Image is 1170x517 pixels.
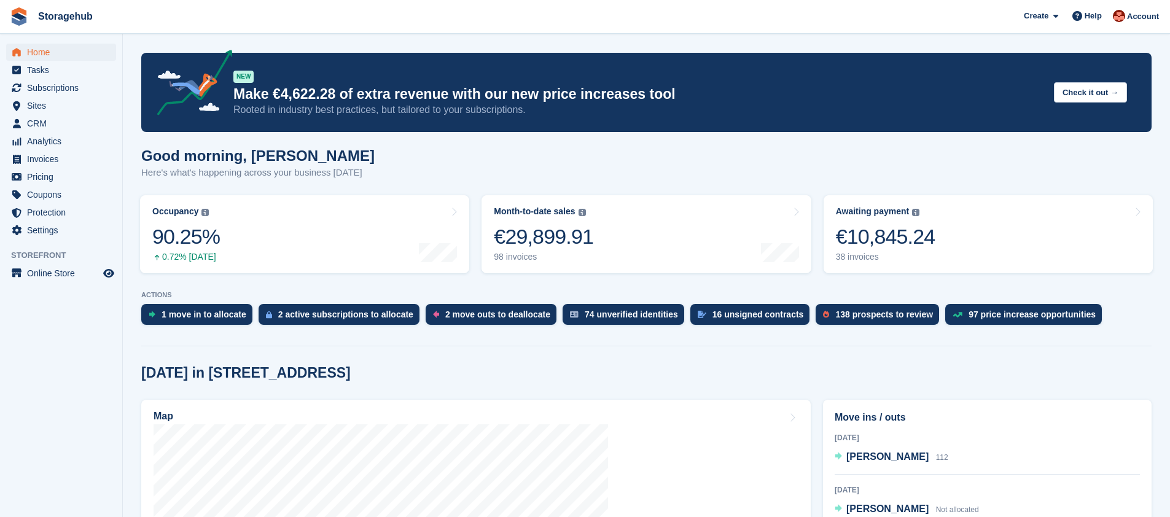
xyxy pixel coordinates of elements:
[6,97,116,114] a: menu
[6,115,116,132] a: menu
[835,309,933,319] div: 138 prospects to review
[835,449,948,465] a: [PERSON_NAME] 112
[835,432,1140,443] div: [DATE]
[816,304,945,331] a: 138 prospects to review
[233,85,1044,103] p: Make €4,622.28 of extra revenue with our new price increases tool
[6,79,116,96] a: menu
[233,103,1044,117] p: Rooted in industry best practices, but tailored to your subscriptions.
[6,222,116,239] a: menu
[945,304,1108,331] a: 97 price increase opportunities
[27,61,101,79] span: Tasks
[482,195,811,273] a: Month-to-date sales €29,899.91 98 invoices
[259,304,426,331] a: 2 active subscriptions to allocate
[433,311,439,318] img: move_outs_to_deallocate_icon-f764333ba52eb49d3ac5e1228854f67142a1ed5810a6f6cc68b1a99e826820c5.svg
[1024,10,1048,22] span: Create
[823,311,829,318] img: prospect-51fa495bee0391a8d652442698ab0144808aea92771e9ea1ae160a38d050c398.svg
[27,150,101,168] span: Invoices
[969,309,1096,319] div: 97 price increase opportunities
[494,206,575,217] div: Month-to-date sales
[141,147,375,164] h1: Good morning, [PERSON_NAME]
[846,503,929,514] span: [PERSON_NAME]
[141,304,259,331] a: 1 move in to allocate
[846,451,929,462] span: [PERSON_NAME]
[445,309,550,319] div: 2 move outs to deallocate
[27,115,101,132] span: CRM
[152,252,220,262] div: 0.72% [DATE]
[6,168,116,185] a: menu
[140,195,469,273] a: Occupancy 90.25% 0.72% [DATE]
[6,44,116,61] a: menu
[266,311,272,319] img: active_subscription_to_allocate_icon-d502201f5373d7db506a760aba3b589e785aa758c864c3986d89f69b8ff3...
[494,224,593,249] div: €29,899.91
[101,266,116,281] a: Preview store
[27,204,101,221] span: Protection
[6,265,116,282] a: menu
[27,133,101,150] span: Analytics
[141,365,351,381] h2: [DATE] in [STREET_ADDRESS]
[11,249,122,262] span: Storefront
[33,6,98,26] a: Storagehub
[27,222,101,239] span: Settings
[836,252,935,262] div: 38 invoices
[836,206,910,217] div: Awaiting payment
[836,224,935,249] div: €10,845.24
[936,453,948,462] span: 112
[1054,82,1127,103] button: Check it out →
[1113,10,1125,22] img: Nick
[585,309,678,319] div: 74 unverified identities
[152,206,198,217] div: Occupancy
[6,186,116,203] a: menu
[278,309,413,319] div: 2 active subscriptions to allocate
[6,61,116,79] a: menu
[712,309,804,319] div: 16 unsigned contracts
[912,209,919,216] img: icon-info-grey-7440780725fd019a000dd9b08b2336e03edf1995a4989e88bcd33f0948082b44.svg
[162,309,246,319] div: 1 move in to allocate
[6,133,116,150] a: menu
[27,79,101,96] span: Subscriptions
[154,411,173,422] h2: Map
[6,204,116,221] a: menu
[147,50,233,120] img: price-adjustments-announcement-icon-8257ccfd72463d97f412b2fc003d46551f7dbcb40ab6d574587a9cd5c0d94...
[149,311,155,318] img: move_ins_to_allocate_icon-fdf77a2bb77ea45bf5b3d319d69a93e2d87916cf1d5bf7949dd705db3b84f3ca.svg
[579,209,586,216] img: icon-info-grey-7440780725fd019a000dd9b08b2336e03edf1995a4989e88bcd33f0948082b44.svg
[936,505,979,514] span: Not allocated
[141,291,1152,299] p: ACTIONS
[27,265,101,282] span: Online Store
[27,97,101,114] span: Sites
[6,150,116,168] a: menu
[233,71,254,83] div: NEW
[824,195,1153,273] a: Awaiting payment €10,845.24 38 invoices
[563,304,690,331] a: 74 unverified identities
[698,311,706,318] img: contract_signature_icon-13c848040528278c33f63329250d36e43548de30e8caae1d1a13099fd9432cc5.svg
[835,410,1140,425] h2: Move ins / outs
[152,224,220,249] div: 90.25%
[835,484,1140,496] div: [DATE]
[953,312,962,317] img: price_increase_opportunities-93ffe204e8149a01c8c9dc8f82e8f89637d9d84a8eef4429ea346261dce0b2c0.svg
[494,252,593,262] div: 98 invoices
[10,7,28,26] img: stora-icon-8386f47178a22dfd0bd8f6a31ec36ba5ce8667c1dd55bd0f319d3a0aa187defe.svg
[27,44,101,61] span: Home
[27,168,101,185] span: Pricing
[201,209,209,216] img: icon-info-grey-7440780725fd019a000dd9b08b2336e03edf1995a4989e88bcd33f0948082b44.svg
[690,304,816,331] a: 16 unsigned contracts
[1127,10,1159,23] span: Account
[570,311,579,318] img: verify_identity-adf6edd0f0f0b5bbfe63781bf79b02c33cf7c696d77639b501bdc392416b5a36.svg
[1085,10,1102,22] span: Help
[27,186,101,203] span: Coupons
[141,166,375,180] p: Here's what's happening across your business [DATE]
[426,304,563,331] a: 2 move outs to deallocate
